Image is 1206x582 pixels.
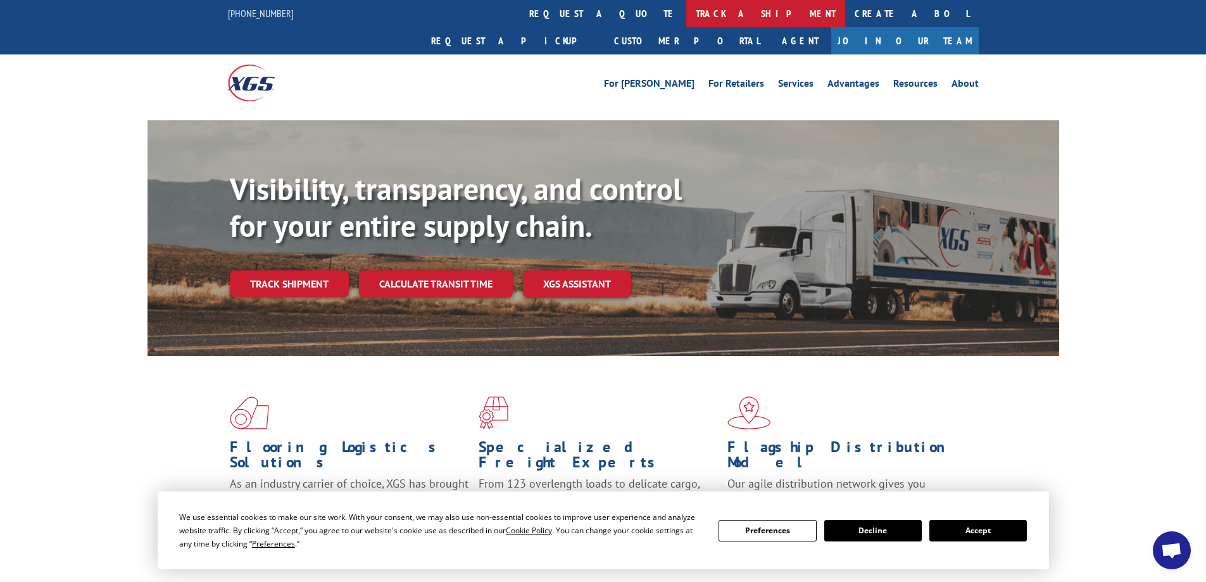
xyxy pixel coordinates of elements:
[479,440,718,476] h1: Specialized Freight Experts
[824,520,922,541] button: Decline
[727,440,967,476] h1: Flagship Distribution Model
[230,476,468,521] span: As an industry carrier of choice, XGS has brought innovation and dedication to flooring logistics...
[719,520,816,541] button: Preferences
[727,476,960,506] span: Our agile distribution network gives you nationwide inventory management on demand.
[523,270,631,298] a: XGS ASSISTANT
[929,520,1027,541] button: Accept
[479,476,718,533] p: From 123 overlength loads to delicate cargo, our experienced staff knows the best way to move you...
[831,27,979,54] a: Join Our Team
[778,79,813,92] a: Services
[893,79,938,92] a: Resources
[605,27,769,54] a: Customer Portal
[230,440,469,476] h1: Flooring Logistics Solutions
[506,525,552,536] span: Cookie Policy
[179,510,703,550] div: We use essential cookies to make our site work. With your consent, we may also use non-essential ...
[479,396,508,429] img: xgs-icon-focused-on-flooring-red
[359,270,513,298] a: Calculate transit time
[1153,531,1191,569] div: Open chat
[952,79,979,92] a: About
[230,270,349,297] a: Track shipment
[252,538,295,549] span: Preferences
[604,79,694,92] a: For [PERSON_NAME]
[422,27,605,54] a: Request a pickup
[158,491,1049,569] div: Cookie Consent Prompt
[228,7,294,20] a: [PHONE_NUMBER]
[230,396,269,429] img: xgs-icon-total-supply-chain-intelligence-red
[708,79,764,92] a: For Retailers
[230,169,682,245] b: Visibility, transparency, and control for your entire supply chain.
[727,396,771,429] img: xgs-icon-flagship-distribution-model-red
[827,79,879,92] a: Advantages
[769,27,831,54] a: Agent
